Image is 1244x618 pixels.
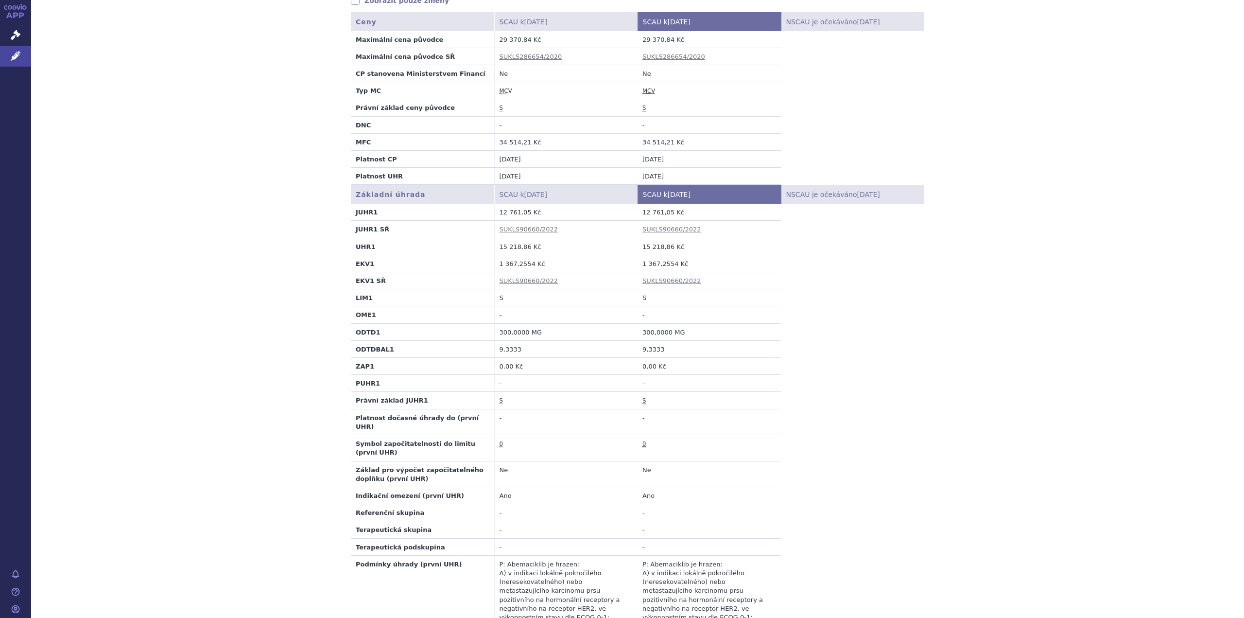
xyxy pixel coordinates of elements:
[638,12,781,31] th: SCAU k
[642,277,701,284] a: SUKLS90660/2022
[356,561,462,568] strong: Podmínky úhrady (první UHR)
[356,173,403,180] strong: Platnost UHR
[638,31,781,48] td: 29 370,84 Kč
[356,156,397,163] strong: Platnost CP
[642,105,646,112] abbr: stanovena nebo změněna ve správním řízení podle zákona č. 48/1997 Sb. ve znění účinném od 1.1.2008
[494,521,638,538] td: -
[642,397,646,405] abbr: stanovena nebo změněna ve správním řízení podle zákona č. 48/1997 Sb. ve znění účinném od 1.1.2008
[781,185,924,204] th: NSCAU je očekáváno
[494,409,638,435] td: -
[638,289,781,306] td: S
[356,380,380,387] strong: PUHR1
[638,133,781,150] td: 34 514,21 Kč
[356,294,373,301] strong: LIM1
[638,306,781,323] td: -
[494,289,638,306] td: S
[356,122,371,129] strong: DNC
[356,36,443,43] strong: Maximální cena původce
[356,526,432,533] strong: Terapeutická skupina
[356,226,389,233] strong: JUHR1 SŘ
[356,87,381,94] strong: Typ MC
[638,238,781,255] td: 15 218,86 Kč
[351,185,494,204] th: Základní úhrada
[500,277,558,284] a: SUKLS90660/2022
[494,340,638,357] td: 9,3333
[638,151,781,168] td: [DATE]
[857,191,880,198] span: [DATE]
[494,168,638,185] td: [DATE]
[356,260,374,267] strong: EKV1
[494,487,638,504] td: Ano
[524,18,547,26] span: [DATE]
[642,53,705,60] a: SUKLS286654/2020
[356,139,371,146] strong: MFC
[356,466,484,482] strong: Základ pro výpočet započitatelného doplňku (první UHR)
[351,12,494,31] th: Ceny
[494,204,638,221] td: 12 761,05 Kč
[638,358,781,375] td: 0,00 Kč
[500,226,558,233] a: SUKLS90660/2022
[356,70,485,77] strong: CP stanovena Ministerstvem Financí
[356,104,455,111] strong: Právní základ ceny původce
[638,204,781,221] td: 12 761,05 Kč
[638,461,781,487] td: Ne
[356,209,378,216] strong: JUHR1
[638,168,781,185] td: [DATE]
[668,191,691,198] span: [DATE]
[494,116,638,133] td: -
[668,18,691,26] span: [DATE]
[494,185,638,204] th: SCAU k
[356,53,455,60] strong: Maximální cena původce SŘ
[356,492,464,499] strong: Indikační omezení (první UHR)
[500,441,503,448] abbr: přípravky, které se nevydávají pacientovi v lékárně (LIM: A, D, S, C1, C2, C3)
[356,277,386,284] strong: EKV1 SŘ
[494,31,638,48] td: 29 370,84 Kč
[500,397,503,405] abbr: stanovena nebo změněna ve správním řízení podle zákona č. 48/1997 Sb. ve znění účinném od 1.1.2008
[494,538,638,555] td: -
[494,323,638,340] td: 300,0000 MG
[638,65,781,82] td: Ne
[781,12,924,31] th: NSCAU je očekáváno
[494,375,638,392] td: -
[638,538,781,555] td: -
[857,18,880,26] span: [DATE]
[356,329,380,336] strong: ODTD1
[356,363,374,370] strong: ZAP1
[638,375,781,392] td: -
[356,440,475,456] strong: Symbol započitatelnosti do limitu (první UHR)
[494,255,638,272] td: 1 367,2554 Kč
[638,255,781,272] td: 1 367,2554 Kč
[638,504,781,521] td: -
[356,243,376,250] strong: UHR1
[356,346,394,353] strong: ODTDBAL1
[494,358,638,375] td: 0,00 Kč
[494,306,638,323] td: -
[356,544,445,551] strong: Terapeutická podskupina
[494,151,638,168] td: [DATE]
[494,461,638,487] td: Ne
[356,414,479,430] strong: Platnost dočasné úhrady do (první UHR)
[494,238,638,255] td: 15 218,86 Kč
[494,65,638,82] td: Ne
[638,409,781,435] td: -
[356,397,428,404] strong: Právní základ JUHR1
[500,105,503,112] abbr: stanovena nebo změněna ve správním řízení podle zákona č. 48/1997 Sb. ve znění účinném od 1.1.2008
[356,311,376,318] strong: OME1
[500,88,512,95] abbr: maximální cena výrobce
[494,504,638,521] td: -
[642,88,655,95] abbr: maximální cena výrobce
[642,226,701,233] a: SUKLS90660/2022
[524,191,547,198] span: [DATE]
[638,340,781,357] td: 9,3333
[494,133,638,150] td: 34 514,21 Kč
[638,116,781,133] td: -
[500,53,562,60] a: SUKLS286654/2020
[356,509,424,516] strong: Referenční skupina
[638,323,781,340] td: 300,0000 MG
[642,441,646,448] abbr: přípravky, které se nevydávají pacientovi v lékárně (LIM: A, D, S, C1, C2, C3)
[638,185,781,204] th: SCAU k
[638,487,781,504] td: Ano
[494,12,638,31] th: SCAU k
[638,521,781,538] td: -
